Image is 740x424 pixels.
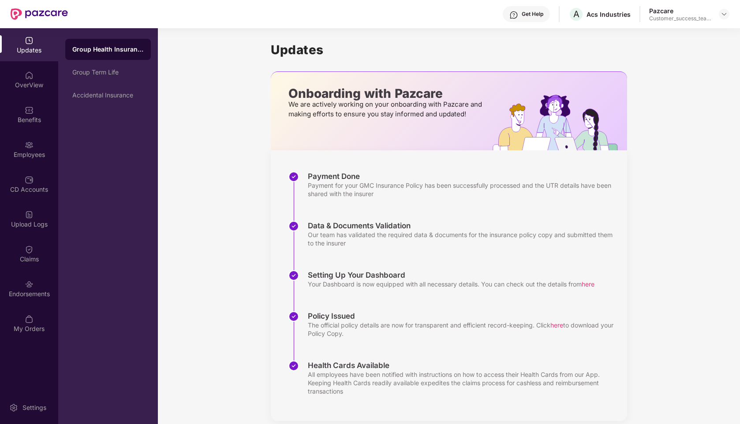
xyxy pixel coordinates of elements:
[550,321,563,329] span: here
[308,270,594,280] div: Setting Up Your Dashboard
[308,231,618,247] div: Our team has validated the required data & documents for the insurance policy copy and submitted ...
[271,42,627,57] h1: Updates
[721,11,728,18] img: svg+xml;base64,PHN2ZyBpZD0iRHJvcGRvd24tMzJ4MzIiIHhtbG5zPSJodHRwOi8vd3d3LnczLm9yZy8yMDAwL3N2ZyIgd2...
[25,315,34,324] img: svg+xml;base64,PHN2ZyBpZD0iTXlfT3JkZXJzIiBkYXRhLW5hbWU9Ik15IE9yZGVycyIgeG1sbnM9Imh0dHA6Ly93d3cudz...
[649,15,711,22] div: Customer_success_team_lead
[72,45,144,54] div: Group Health Insurance
[25,210,34,219] img: svg+xml;base64,PHN2ZyBpZD0iVXBsb2FkX0xvZ3MiIGRhdGEtbmFtZT0iVXBsb2FkIExvZ3MiIHhtbG5zPSJodHRwOi8vd3...
[649,7,711,15] div: Pazcare
[25,141,34,149] img: svg+xml;base64,PHN2ZyBpZD0iRW1wbG95ZWVzIiB4bWxucz0iaHR0cDovL3d3dy53My5vcmcvMjAwMC9zdmciIHdpZHRoPS...
[308,280,594,288] div: Your Dashboard is now equipped with all necessary details. You can check out the details from
[288,361,299,371] img: svg+xml;base64,PHN2ZyBpZD0iU3RlcC1Eb25lLTMyeDMyIiB4bWxucz0iaHR0cDovL3d3dy53My5vcmcvMjAwMC9zdmciIH...
[308,171,618,181] div: Payment Done
[582,280,594,288] span: here
[288,270,299,281] img: svg+xml;base64,PHN2ZyBpZD0iU3RlcC1Eb25lLTMyeDMyIiB4bWxucz0iaHR0cDovL3d3dy53My5vcmcvMjAwMC9zdmciIH...
[308,221,618,231] div: Data & Documents Validation
[288,311,299,322] img: svg+xml;base64,PHN2ZyBpZD0iU3RlcC1Eb25lLTMyeDMyIiB4bWxucz0iaHR0cDovL3d3dy53My5vcmcvMjAwMC9zdmciIH...
[20,403,49,412] div: Settings
[493,95,627,150] img: hrOnboarding
[308,370,618,395] div: All employees have been notified with instructions on how to access their Health Cards from our A...
[72,69,144,76] div: Group Term Life
[308,321,618,338] div: The official policy details are now for transparent and efficient record-keeping. Click to downlo...
[72,92,144,99] div: Accidental Insurance
[11,8,68,20] img: New Pazcare Logo
[308,361,618,370] div: Health Cards Available
[25,245,34,254] img: svg+xml;base64,PHN2ZyBpZD0iQ2xhaW0iIHhtbG5zPSJodHRwOi8vd3d3LnczLm9yZy8yMDAwL3N2ZyIgd2lkdGg9IjIwIi...
[288,100,485,119] p: We are actively working on your onboarding with Pazcare and making efforts to ensure you stay inf...
[308,311,618,321] div: Policy Issued
[308,181,618,198] div: Payment for your GMC Insurance Policy has been successfully processed and the UTR details have be...
[25,280,34,289] img: svg+xml;base64,PHN2ZyBpZD0iRW5kb3JzZW1lbnRzIiB4bWxucz0iaHR0cDovL3d3dy53My5vcmcvMjAwMC9zdmciIHdpZH...
[288,221,299,231] img: svg+xml;base64,PHN2ZyBpZD0iU3RlcC1Eb25lLTMyeDMyIiB4bWxucz0iaHR0cDovL3d3dy53My5vcmcvMjAwMC9zdmciIH...
[25,175,34,184] img: svg+xml;base64,PHN2ZyBpZD0iQ0RfQWNjb3VudHMiIGRhdGEtbmFtZT0iQ0QgQWNjb3VudHMiIHhtbG5zPSJodHRwOi8vd3...
[522,11,543,18] div: Get Help
[509,11,518,19] img: svg+xml;base64,PHN2ZyBpZD0iSGVscC0zMngzMiIgeG1sbnM9Imh0dHA6Ly93d3cudzMub3JnLzIwMDAvc3ZnIiB3aWR0aD...
[25,36,34,45] img: svg+xml;base64,PHN2ZyBpZD0iVXBkYXRlZCIgeG1sbnM9Imh0dHA6Ly93d3cudzMub3JnLzIwMDAvc3ZnIiB3aWR0aD0iMj...
[9,403,18,412] img: svg+xml;base64,PHN2ZyBpZD0iU2V0dGluZy0yMHgyMCIgeG1sbnM9Imh0dHA6Ly93d3cudzMub3JnLzIwMDAvc3ZnIiB3aW...
[587,10,631,19] div: Acs Industries
[573,9,579,19] span: A
[288,89,485,97] p: Onboarding with Pazcare
[25,106,34,115] img: svg+xml;base64,PHN2ZyBpZD0iQmVuZWZpdHMiIHhtbG5zPSJodHRwOi8vd3d3LnczLm9yZy8yMDAwL3N2ZyIgd2lkdGg9Ij...
[288,171,299,182] img: svg+xml;base64,PHN2ZyBpZD0iU3RlcC1Eb25lLTMyeDMyIiB4bWxucz0iaHR0cDovL3d3dy53My5vcmcvMjAwMC9zdmciIH...
[25,71,34,80] img: svg+xml;base64,PHN2ZyBpZD0iSG9tZSIgeG1sbnM9Imh0dHA6Ly93d3cudzMub3JnLzIwMDAvc3ZnIiB3aWR0aD0iMjAiIG...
